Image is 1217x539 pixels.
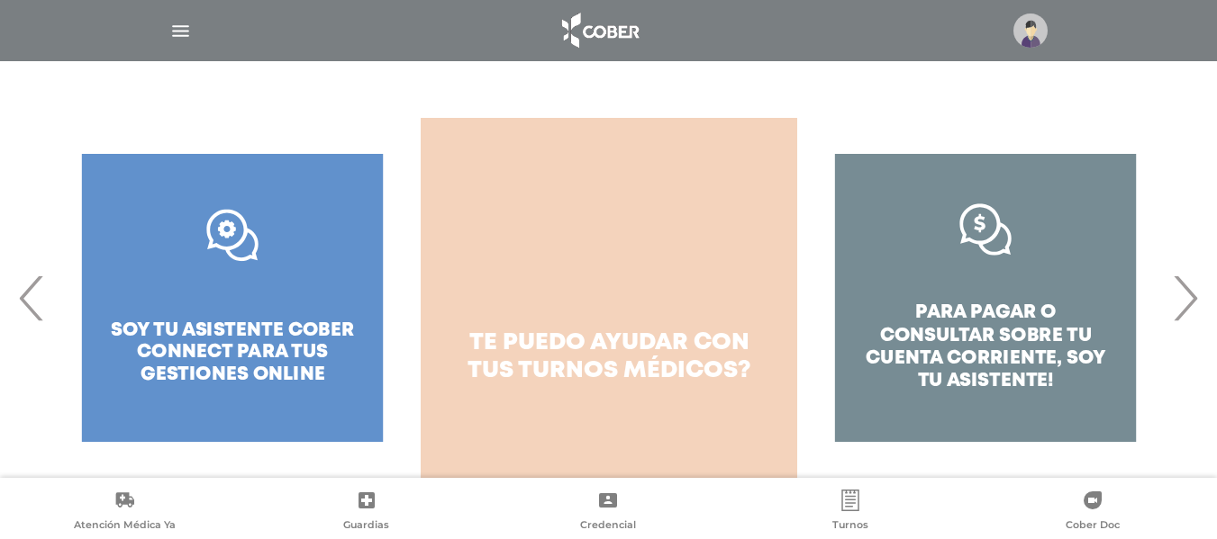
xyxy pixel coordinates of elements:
[1167,249,1203,346] span: Next
[971,490,1213,535] a: Cober Doc
[421,118,797,478] a: te puedo ayudar con tus turnos médicos?
[1066,518,1120,535] span: Cober Doc
[246,490,488,535] a: Guardias
[487,490,730,535] a: Credencial
[4,490,246,535] a: Atención Médica Ya
[1013,13,1048,48] img: profile-placeholder.svg
[518,360,751,382] span: turnos médicos?
[730,490,972,535] a: Turnos
[832,518,868,535] span: Turnos
[468,332,749,382] span: te puedo ayudar con tus
[169,20,192,42] img: Cober_menu-lines-white.svg
[14,249,50,346] span: Previous
[552,9,647,52] img: logo_cober_home-white.png
[580,518,636,535] span: Credencial
[74,518,176,535] span: Atención Médica Ya
[343,518,389,535] span: Guardias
